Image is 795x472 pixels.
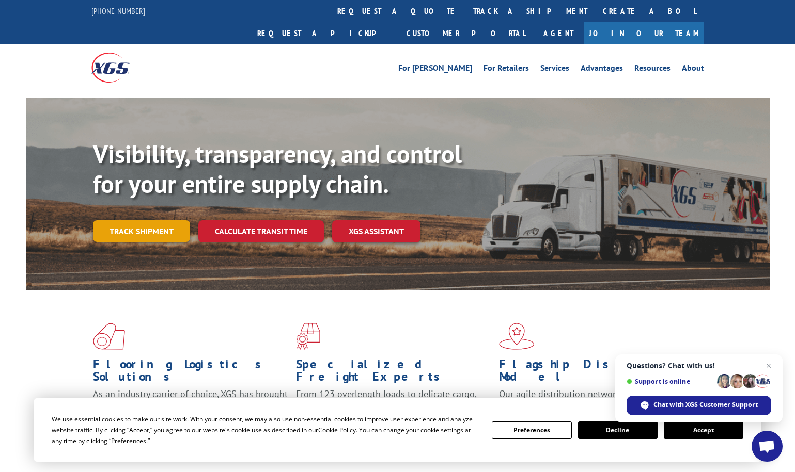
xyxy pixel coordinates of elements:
[250,22,399,44] a: Request a pickup
[93,388,288,425] span: As an industry carrier of choice, XGS has brought innovation and dedication to flooring logistics...
[627,362,771,370] span: Questions? Chat with us!
[318,426,356,434] span: Cookie Policy
[332,220,420,242] a: XGS ASSISTANT
[34,398,761,462] div: Cookie Consent Prompt
[111,436,146,445] span: Preferences
[584,22,704,44] a: Join Our Team
[484,64,529,75] a: For Retailers
[581,64,623,75] a: Advantages
[499,358,694,388] h1: Flagship Distribution Model
[752,431,783,462] div: Open chat
[762,360,775,372] span: Close chat
[296,323,320,350] img: xgs-icon-focused-on-flooring-red
[578,421,658,439] button: Decline
[93,323,125,350] img: xgs-icon-total-supply-chain-intelligence-red
[296,358,491,388] h1: Specialized Freight Experts
[93,220,190,242] a: Track shipment
[627,378,713,385] span: Support is online
[653,400,758,410] span: Chat with XGS Customer Support
[398,64,472,75] a: For [PERSON_NAME]
[198,220,324,242] a: Calculate transit time
[93,358,288,388] h1: Flooring Logistics Solutions
[52,414,479,446] div: We use essential cookies to make our site work. With your consent, we may also use non-essential ...
[682,64,704,75] a: About
[627,396,771,415] div: Chat with XGS Customer Support
[93,138,462,200] b: Visibility, transparency, and control for your entire supply chain.
[296,388,491,434] p: From 123 overlength loads to delicate cargo, our experienced staff knows the best way to move you...
[634,64,671,75] a: Resources
[533,22,584,44] a: Agent
[499,323,535,350] img: xgs-icon-flagship-distribution-model-red
[499,388,689,412] span: Our agile distribution network gives you nationwide inventory management on demand.
[492,421,571,439] button: Preferences
[540,64,569,75] a: Services
[399,22,533,44] a: Customer Portal
[91,6,145,16] a: [PHONE_NUMBER]
[664,421,743,439] button: Accept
